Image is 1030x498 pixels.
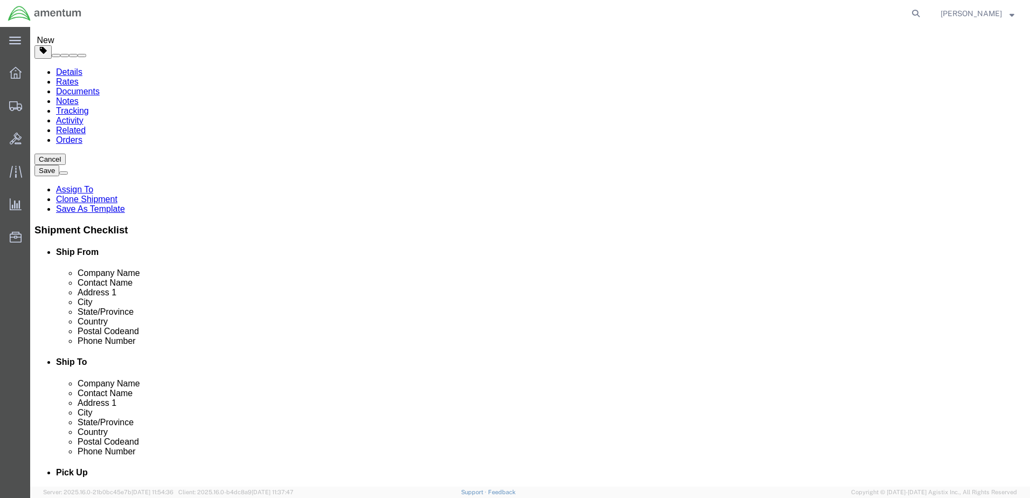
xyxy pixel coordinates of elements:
span: Judy Lackie [941,8,1002,19]
iframe: FS Legacy Container [30,27,1030,487]
span: [DATE] 11:54:36 [131,489,173,495]
span: [DATE] 11:37:47 [252,489,294,495]
button: [PERSON_NAME] [940,7,1015,20]
span: Client: 2025.16.0-b4dc8a9 [178,489,294,495]
span: Server: 2025.16.0-21b0bc45e7b [43,489,173,495]
span: Copyright © [DATE]-[DATE] Agistix Inc., All Rights Reserved [851,488,1017,497]
a: Feedback [488,489,516,495]
a: Support [461,489,488,495]
img: logo [8,5,82,22]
